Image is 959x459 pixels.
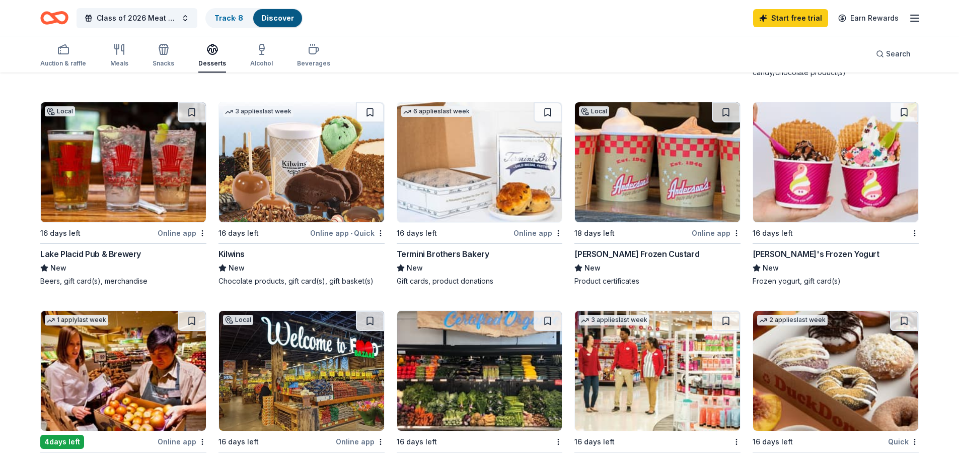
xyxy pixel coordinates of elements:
div: 6 applies last week [401,106,472,117]
div: Local [579,106,609,116]
img: Image for Duck Donuts [753,311,918,431]
div: Gift cards, product donations [397,276,563,286]
div: Meals [110,59,128,68]
button: Class of 2026 Meat & Basket Raffle [77,8,197,28]
div: [PERSON_NAME] Frozen Custard [574,248,699,260]
div: Online app Quick [310,227,385,239]
a: Discover [261,14,294,22]
img: Image for Kilwins [219,102,384,222]
div: Local [223,315,253,325]
span: • [350,229,352,237]
img: Image for Anderson's Frozen Custard [575,102,740,222]
span: Class of 2026 Meat & Basket Raffle [97,12,177,24]
img: Image for Termini Brothers Bakery [397,102,562,222]
div: Frozen yogurt, gift card(s) [753,276,919,286]
span: New [229,262,245,274]
button: Meals [110,39,128,73]
img: Image for MOM'S Organic Market [397,311,562,431]
div: Online app [158,435,206,448]
span: New [584,262,601,274]
div: 2 applies last week [757,315,828,325]
span: New [407,262,423,274]
div: Product certificates [574,276,741,286]
button: Desserts [198,39,226,73]
div: [PERSON_NAME]'s Frozen Yogurt [753,248,879,260]
div: Online app [336,435,385,448]
span: Search [886,48,911,60]
div: 4 days left [40,435,84,449]
div: 16 days left [753,227,793,239]
div: Quick [888,435,919,448]
a: Track· 8 [214,14,243,22]
div: 16 days left [574,436,615,448]
img: Image for Food Bazaar [219,311,384,431]
div: Alcohol [250,59,273,68]
div: Auction & raffle [40,59,86,68]
a: Image for Anderson's Frozen CustardLocal18 days leftOnline app[PERSON_NAME] Frozen CustardNewProd... [574,102,741,286]
div: Online app [513,227,562,239]
img: Image for Lake Placid Pub & Brewery [41,102,206,222]
a: Home [40,6,68,30]
div: Beers, gift card(s), merchandise [40,276,206,286]
button: Alcohol [250,39,273,73]
div: Snacks [153,59,174,68]
button: Beverages [297,39,330,73]
div: 16 days left [40,227,81,239]
div: Kilwins [218,248,245,260]
a: Image for Termini Brothers Bakery6 applieslast week16 days leftOnline appTermini Brothers BakeryN... [397,102,563,286]
div: 3 applies last week [223,106,293,117]
div: Online app [158,227,206,239]
div: 16 days left [753,436,793,448]
button: Track· 8Discover [205,8,303,28]
div: Termini Brothers Bakery [397,248,489,260]
button: Snacks [153,39,174,73]
div: 3 applies last week [579,315,649,325]
a: Image for Lake Placid Pub & BreweryLocal16 days leftOnline appLake Placid Pub & BreweryNewBeers, ... [40,102,206,286]
a: Image for Menchie's Frozen Yogurt16 days left[PERSON_NAME]'s Frozen YogurtNewFrozen yogurt, gift ... [753,102,919,286]
a: Earn Rewards [832,9,905,27]
div: Local [45,106,75,116]
a: Start free trial [753,9,828,27]
div: 16 days left [397,227,437,239]
img: Image for Menchie's Frozen Yogurt [753,102,918,222]
div: 16 days left [397,436,437,448]
span: New [50,262,66,274]
img: Image for Safeway [41,311,206,431]
img: Image for Target [575,311,740,431]
button: Auction & raffle [40,39,86,73]
div: Desserts [198,59,226,68]
div: 18 days left [574,227,615,239]
div: Lake Placid Pub & Brewery [40,248,141,260]
div: Beverages [297,59,330,68]
div: Chocolate products, gift card(s), gift basket(s) [218,276,385,286]
div: 16 days left [218,436,259,448]
span: New [763,262,779,274]
div: 1 apply last week [45,315,108,325]
div: 16 days left [218,227,259,239]
button: Search [868,44,919,64]
div: Online app [692,227,741,239]
a: Image for Kilwins3 applieslast week16 days leftOnline app•QuickKilwinsNewChocolate products, gift... [218,102,385,286]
